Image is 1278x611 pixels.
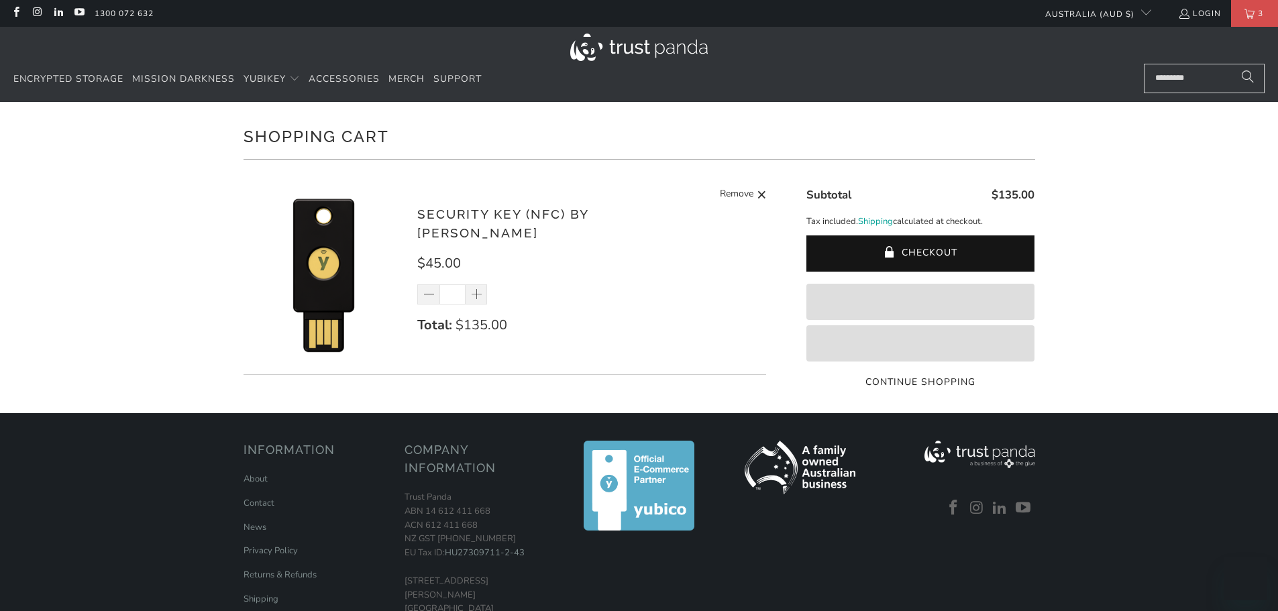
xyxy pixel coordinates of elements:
span: YubiKey [244,72,286,85]
summary: YubiKey [244,64,300,95]
a: Merch [388,64,425,95]
a: Trust Panda Australia on Facebook [10,8,21,19]
a: Accessories [309,64,380,95]
span: $45.00 [417,254,461,272]
a: Trust Panda Australia on Instagram [967,500,987,517]
a: Encrypted Storage [13,64,123,95]
img: Security Key (NFC) by Yubico [244,193,405,354]
a: Trust Panda Australia on Instagram [31,8,42,19]
span: Merch [388,72,425,85]
a: Trust Panda Australia on LinkedIn [52,8,64,19]
h1: Shopping Cart [244,122,1035,149]
a: Trust Panda Australia on LinkedIn [990,500,1010,517]
a: Shipping [244,593,278,605]
a: Trust Panda Australia on YouTube [1014,500,1034,517]
a: 1300 072 632 [95,6,154,21]
button: Search [1231,64,1265,93]
span: $135.00 [992,187,1034,203]
a: Returns & Refunds [244,569,317,581]
a: Remove [720,186,767,203]
span: $135.00 [456,316,507,334]
span: Subtotal [806,187,851,203]
span: Accessories [309,72,380,85]
strong: Total: [417,316,452,334]
a: Trust Panda Australia on YouTube [73,8,85,19]
a: About [244,473,268,485]
nav: Translation missing: en.navigation.header.main_nav [13,64,482,95]
a: Mission Darkness [132,64,235,95]
span: Support [433,72,482,85]
a: Login [1178,6,1221,21]
a: Shipping [858,215,893,229]
a: Contact [244,497,274,509]
a: Privacy Policy [244,545,298,557]
a: Trust Panda Australia on Facebook [944,500,964,517]
a: News [244,521,266,533]
span: Mission Darkness [132,72,235,85]
input: Search... [1144,64,1265,93]
iframe: Button to launch messaging window [1224,557,1267,600]
img: Trust Panda Australia [570,34,708,61]
p: Tax included. calculated at checkout. [806,215,1034,229]
button: Checkout [806,235,1034,272]
a: Security Key (NFC) by [PERSON_NAME] [417,207,588,241]
a: Continue Shopping [806,375,1034,390]
a: Support [433,64,482,95]
span: Remove [720,186,753,203]
a: HU27309711-2-43 [445,547,525,559]
span: Encrypted Storage [13,72,123,85]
